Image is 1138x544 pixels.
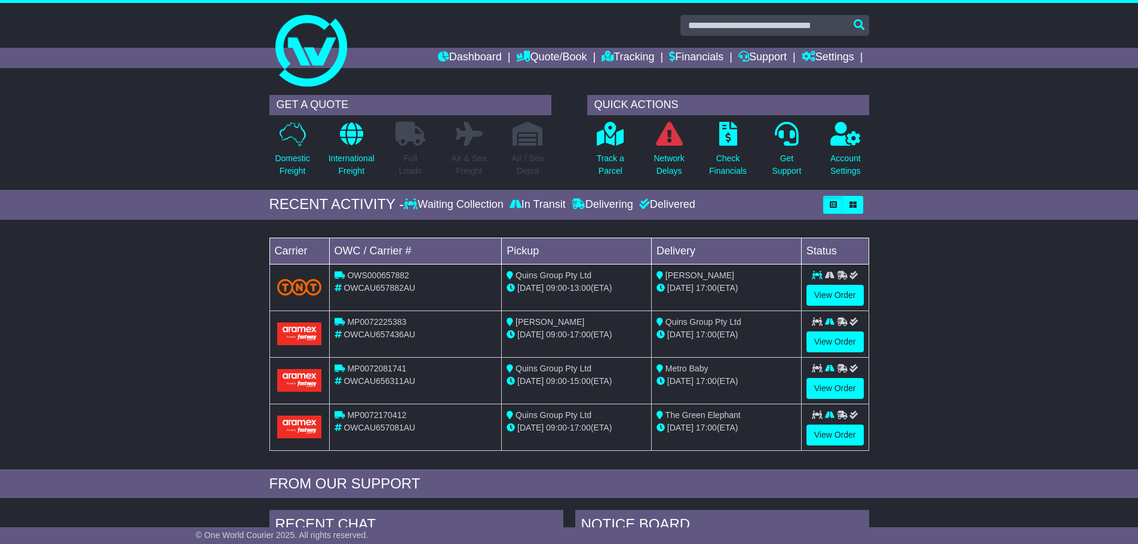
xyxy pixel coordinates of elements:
span: 15:00 [570,376,591,386]
span: Quins Group Pty Ltd [516,271,591,280]
a: CheckFinancials [708,121,747,184]
a: Track aParcel [596,121,625,184]
span: [DATE] [517,423,544,432]
td: Delivery [651,238,801,264]
span: [DATE] [517,376,544,386]
a: Dashboard [438,48,502,68]
p: Account Settings [830,152,861,177]
div: FROM OUR SUPPORT [269,475,869,493]
p: Track a Parcel [597,152,624,177]
a: View Order [806,331,864,352]
span: MP0072225383 [347,317,406,327]
span: OWS000657882 [347,271,409,280]
img: TNT_Domestic.png [277,279,322,295]
div: (ETA) [657,282,796,294]
span: 17:00 [696,330,717,339]
div: - (ETA) [507,328,646,341]
a: View Order [806,285,864,306]
span: Quins Group Pty Ltd [516,410,591,420]
span: Quins Group Pty Ltd [665,317,741,327]
span: 17:00 [570,423,591,432]
div: - (ETA) [507,282,646,294]
a: GetSupport [771,121,802,184]
span: OWCAU657436AU [343,330,415,339]
p: Air & Sea Freight [452,152,487,177]
a: AccountSettings [830,121,861,184]
span: 09:00 [546,283,567,293]
span: Metro Baby [665,364,708,373]
span: OWCAU657882AU [343,283,415,293]
span: © One World Courier 2025. All rights reserved. [196,530,369,540]
span: 17:00 [696,376,717,386]
td: OWC / Carrier # [329,238,502,264]
a: View Order [806,378,864,399]
span: 17:00 [696,283,717,293]
div: - (ETA) [507,422,646,434]
div: Waiting Collection [404,198,506,211]
a: Tracking [602,48,654,68]
div: RECENT CHAT [269,510,563,542]
span: OWCAU657081AU [343,423,415,432]
span: [PERSON_NAME] [516,317,584,327]
p: Check Financials [709,152,747,177]
td: Status [801,238,869,264]
img: Aramex.png [277,369,322,391]
a: Quote/Book [516,48,587,68]
span: 09:00 [546,376,567,386]
div: Delivering [569,198,636,211]
span: 17:00 [696,423,717,432]
div: Delivered [636,198,695,211]
img: Aramex.png [277,322,322,345]
div: (ETA) [657,422,796,434]
span: [DATE] [667,376,694,386]
p: Get Support [772,152,801,177]
span: 09:00 [546,330,567,339]
a: Support [738,48,787,68]
p: International Freight [329,152,375,177]
a: View Order [806,425,864,445]
div: (ETA) [657,328,796,341]
div: QUICK ACTIONS [587,95,869,115]
td: Pickup [502,238,652,264]
span: 17:00 [570,330,591,339]
a: DomesticFreight [274,121,310,184]
span: OWCAU656311AU [343,376,415,386]
div: GET A QUOTE [269,95,551,115]
a: NetworkDelays [653,121,685,184]
span: MP0072170412 [347,410,406,420]
img: Aramex.png [277,416,322,438]
span: 13:00 [570,283,591,293]
div: RECENT ACTIVITY - [269,196,404,213]
p: Full Loads [395,152,425,177]
a: Financials [669,48,723,68]
span: [DATE] [517,283,544,293]
span: [PERSON_NAME] [665,271,734,280]
div: (ETA) [657,375,796,388]
a: Settings [802,48,854,68]
span: 09:00 [546,423,567,432]
span: Quins Group Pty Ltd [516,364,591,373]
div: NOTICE BOARD [575,510,869,542]
div: - (ETA) [507,375,646,388]
span: [DATE] [667,423,694,432]
p: Domestic Freight [275,152,309,177]
span: MP0072081741 [347,364,406,373]
span: The Green Elephant [665,410,741,420]
p: Air / Sea Depot [512,152,544,177]
p: Network Delays [654,152,684,177]
td: Carrier [269,238,329,264]
span: [DATE] [667,283,694,293]
span: [DATE] [667,330,694,339]
div: In Transit [507,198,569,211]
span: [DATE] [517,330,544,339]
a: InternationalFreight [328,121,375,184]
